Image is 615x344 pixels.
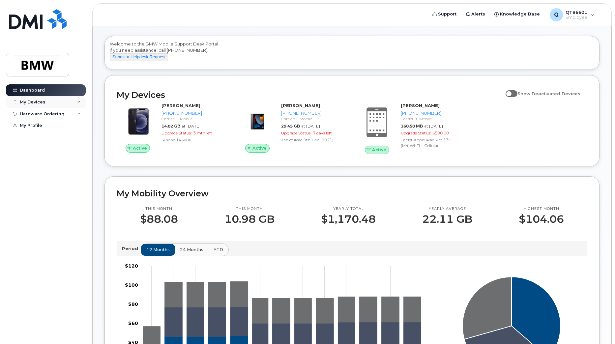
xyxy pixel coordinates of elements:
span: 29.45 GB [281,124,300,129]
div: Tablet Apple iPad Pro 13" (M4)Wi-Fi + Cellular [401,137,465,148]
div: [PHONE_NUMBER] [281,110,345,116]
h2: My Devices [117,90,502,100]
p: $88.08 [140,213,178,225]
div: iPhone 14 Plus [161,137,226,143]
strong: [PERSON_NAME] [401,103,440,108]
span: QT86601 [566,10,588,15]
img: image20231002-3703462-1taoqtb.jpeg [242,106,273,137]
span: Support [438,11,456,17]
tspan: $80 [128,301,138,307]
span: Show Deactivated Devices [517,91,580,96]
span: Upgrade Status: [161,130,192,135]
span: at [DATE] [301,124,320,129]
p: This month [140,206,178,212]
span: Q [554,11,559,19]
p: 22.11 GB [422,213,472,225]
span: Employee [566,15,588,20]
span: 160.50 MB [401,124,423,129]
div: QT86601 [545,8,599,21]
a: Active[PERSON_NAME][PHONE_NUMBER]Carrier: T-Mobile29.45 GBat [DATE]Upgrade Status:7 days leftTabl... [236,102,348,153]
p: $104.06 [519,213,564,225]
h2: My Mobility Overview [117,188,587,198]
span: Upgrade Status: [401,130,431,135]
span: 24 months [180,246,203,253]
input: Show Deactivated Devices [506,87,511,93]
div: Carrier: T-Mobile [281,116,345,122]
div: Carrier: T-Mobile [401,116,465,122]
span: Knowledge Base [500,11,540,17]
span: Alerts [471,11,485,17]
p: Highest month [519,206,564,212]
a: Support [428,8,461,21]
a: Active[PERSON_NAME][PHONE_NUMBER]Carrier: T-Mobile160.50 MBat [DATE]Upgrade Status:$500.00Tablet ... [356,102,468,154]
p: 10.98 GB [224,213,275,225]
p: This month [224,206,275,212]
a: Alerts [461,8,490,21]
span: Active [252,145,267,151]
p: $1,170.48 [321,213,376,225]
a: Knowledge Base [490,8,544,21]
strong: [PERSON_NAME] [161,103,200,108]
span: at [DATE] [424,124,443,129]
div: [PHONE_NUMBER] [161,110,226,116]
span: Active [133,145,147,151]
span: Upgrade Status: [281,130,311,135]
tspan: $120 [125,263,138,269]
div: [PHONE_NUMBER] [401,110,465,116]
p: Yearly total [321,206,376,212]
span: 7 days left [313,130,332,135]
p: Period [122,245,141,252]
strong: [PERSON_NAME] [281,103,320,108]
a: Active[PERSON_NAME][PHONE_NUMBER]Carrier: T-Mobile14.02 GBat [DATE]Upgrade Status:3 mth leftiPhon... [117,102,228,153]
span: Active [372,147,386,153]
span: at [DATE] [182,124,200,129]
div: Welcome to the BMW Mobile Support Desk Portal If you need assistance, call [PHONE_NUMBER]. [110,41,594,67]
a: Submit a Helpdesk Request [110,54,168,59]
span: $500.00 [432,130,449,135]
span: YTD [214,246,223,253]
iframe: Messenger Launcher [586,315,610,339]
tspan: $60 [128,320,138,326]
div: Tablet iPad 9th Gen (2021) [281,137,345,143]
span: 3 mth left [193,130,212,135]
img: image20231002-3703462-trllhy.jpeg [122,106,154,137]
p: Yearly average [422,206,472,212]
span: 14.02 GB [161,124,180,129]
tspan: $100 [125,282,138,288]
div: Carrier: T-Mobile [161,116,226,122]
button: Submit a Helpdesk Request [110,53,168,61]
